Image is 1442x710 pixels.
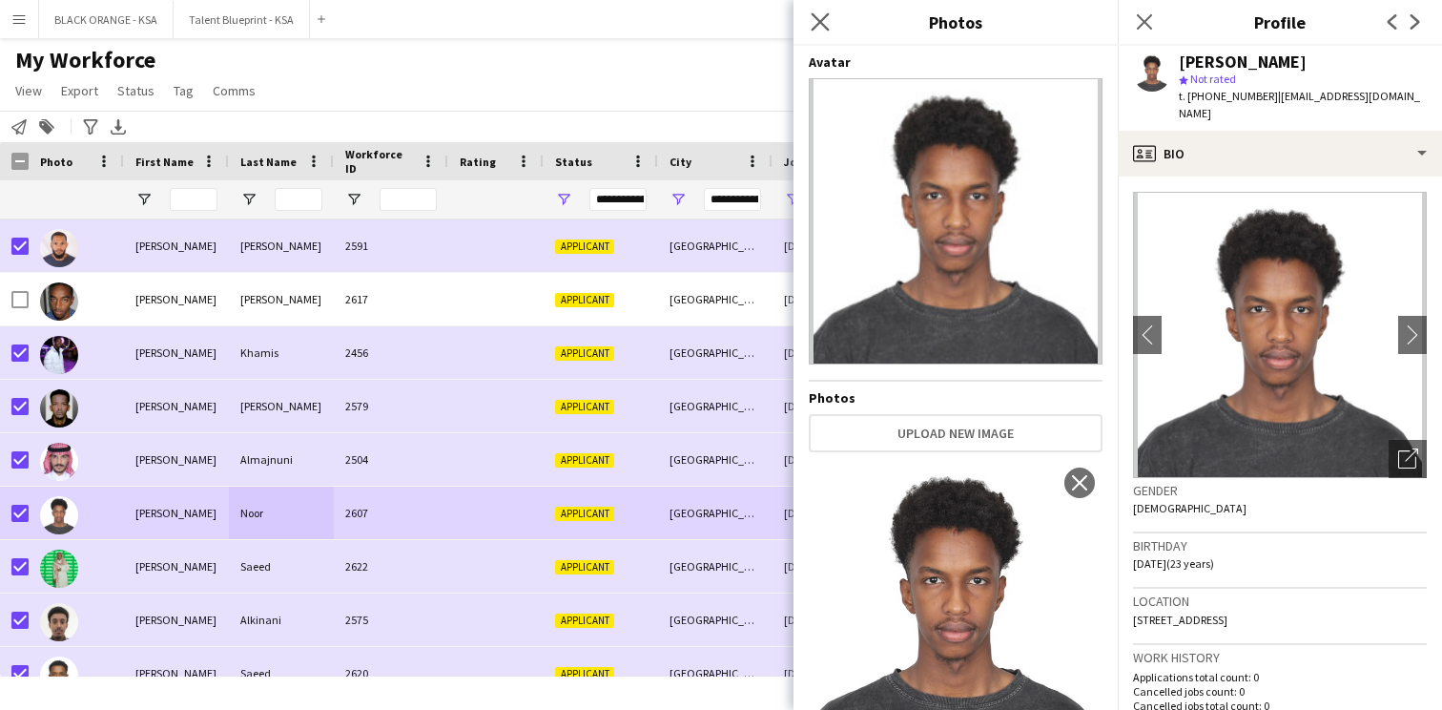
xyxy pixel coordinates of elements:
[124,326,229,379] div: [PERSON_NAME]
[61,82,98,99] span: Export
[1133,537,1427,554] h3: Birthday
[334,326,448,379] div: 2456
[40,389,78,428] img: Abdullah Abdirahman
[784,155,821,169] span: Joined
[174,1,310,38] button: Talent Blueprint - KSA
[166,78,201,103] a: Tag
[658,647,772,700] div: [GEOGRAPHIC_DATA]
[40,336,78,374] img: Abdulaziz Khamis
[809,53,1102,71] h4: Avatar
[229,380,334,432] div: [PERSON_NAME]
[40,282,78,321] img: ABDELRAHIM AHMED
[8,78,50,103] a: View
[229,487,334,539] div: Noor
[40,550,78,588] img: Abdullah Saeed
[345,191,362,208] button: Open Filter Menu
[229,219,334,272] div: [PERSON_NAME]
[334,433,448,486] div: 2504
[772,433,887,486] div: [DATE]
[334,273,448,325] div: 2617
[110,78,162,103] a: Status
[229,594,334,646] div: Alkinani
[658,326,772,379] div: [GEOGRAPHIC_DATA]
[124,219,229,272] div: [PERSON_NAME]
[772,326,887,379] div: [DATE]
[1133,593,1427,610] h3: Location
[772,594,887,646] div: [DATE]
[345,147,414,176] span: Workforce ID
[124,647,229,700] div: [PERSON_NAME]
[39,1,174,38] button: BLACK ORANGE - KSA
[334,594,448,646] div: 2575
[784,191,801,208] button: Open Filter Menu
[174,82,194,99] span: Tag
[555,453,614,468] span: Applicant
[40,496,78,534] img: Abdullah Noor
[240,191,257,208] button: Open Filter Menu
[1133,649,1427,666] h3: Work history
[124,433,229,486] div: [PERSON_NAME]
[135,155,194,169] span: First Name
[229,540,334,593] div: Saeed
[809,414,1102,452] button: Upload new image
[334,487,448,539] div: 2607
[772,487,887,539] div: [DATE]
[334,540,448,593] div: 2622
[1133,482,1427,499] h3: Gender
[35,115,58,138] app-action-btn: Add to tag
[1133,684,1427,699] p: Cancelled jobs count: 0
[334,380,448,432] div: 2579
[275,188,322,211] input: Last Name Filter Input
[772,219,887,272] div: [DATE]
[555,191,572,208] button: Open Filter Menu
[40,443,78,481] img: Abdullah Almajnuni
[1133,501,1246,515] span: [DEMOGRAPHIC_DATA]
[793,10,1118,34] h3: Photos
[40,657,78,695] img: Abdurahman Saeed
[555,293,614,307] span: Applicant
[124,540,229,593] div: [PERSON_NAME]
[124,380,229,432] div: [PERSON_NAME]
[658,487,772,539] div: [GEOGRAPHIC_DATA]
[555,560,614,574] span: Applicant
[1133,670,1427,684] p: Applications total count: 0
[555,155,592,169] span: Status
[79,115,102,138] app-action-btn: Advanced filters
[1133,613,1227,627] span: [STREET_ADDRESS]
[40,229,78,267] img: Abdallah Al Sheikh
[658,594,772,646] div: [GEOGRAPHIC_DATA]
[772,540,887,593] div: [DATE]
[229,326,334,379] div: Khamis
[1133,192,1427,478] img: Crew avatar or photo
[772,273,887,325] div: [DATE]
[107,115,130,138] app-action-btn: Export XLSX
[658,380,772,432] div: [GEOGRAPHIC_DATA]
[40,603,78,641] img: Abdulrahman Alkinani
[124,594,229,646] div: [PERSON_NAME]
[53,78,106,103] a: Export
[658,273,772,325] div: [GEOGRAPHIC_DATA]
[658,540,772,593] div: [GEOGRAPHIC_DATA]
[205,78,263,103] a: Comms
[1179,53,1307,71] div: [PERSON_NAME]
[809,389,1102,407] h4: Photos
[240,155,297,169] span: Last Name
[124,487,229,539] div: [PERSON_NAME]
[229,647,334,700] div: Saeed
[15,46,155,74] span: My Workforce
[40,155,72,169] span: Photo
[8,115,31,138] app-action-btn: Notify workforce
[1179,89,1278,103] span: t. [PHONE_NUMBER]
[555,240,614,254] span: Applicant
[772,380,887,432] div: [DATE]
[555,507,614,521] span: Applicant
[1190,72,1236,86] span: Not rated
[658,219,772,272] div: [GEOGRAPHIC_DATA]
[213,82,256,99] span: Comms
[460,155,496,169] span: Rating
[334,647,448,700] div: 2620
[124,273,229,325] div: [PERSON_NAME]
[1133,556,1214,571] span: [DATE] (23 years)
[809,78,1102,365] img: Crew avatar
[669,191,687,208] button: Open Filter Menu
